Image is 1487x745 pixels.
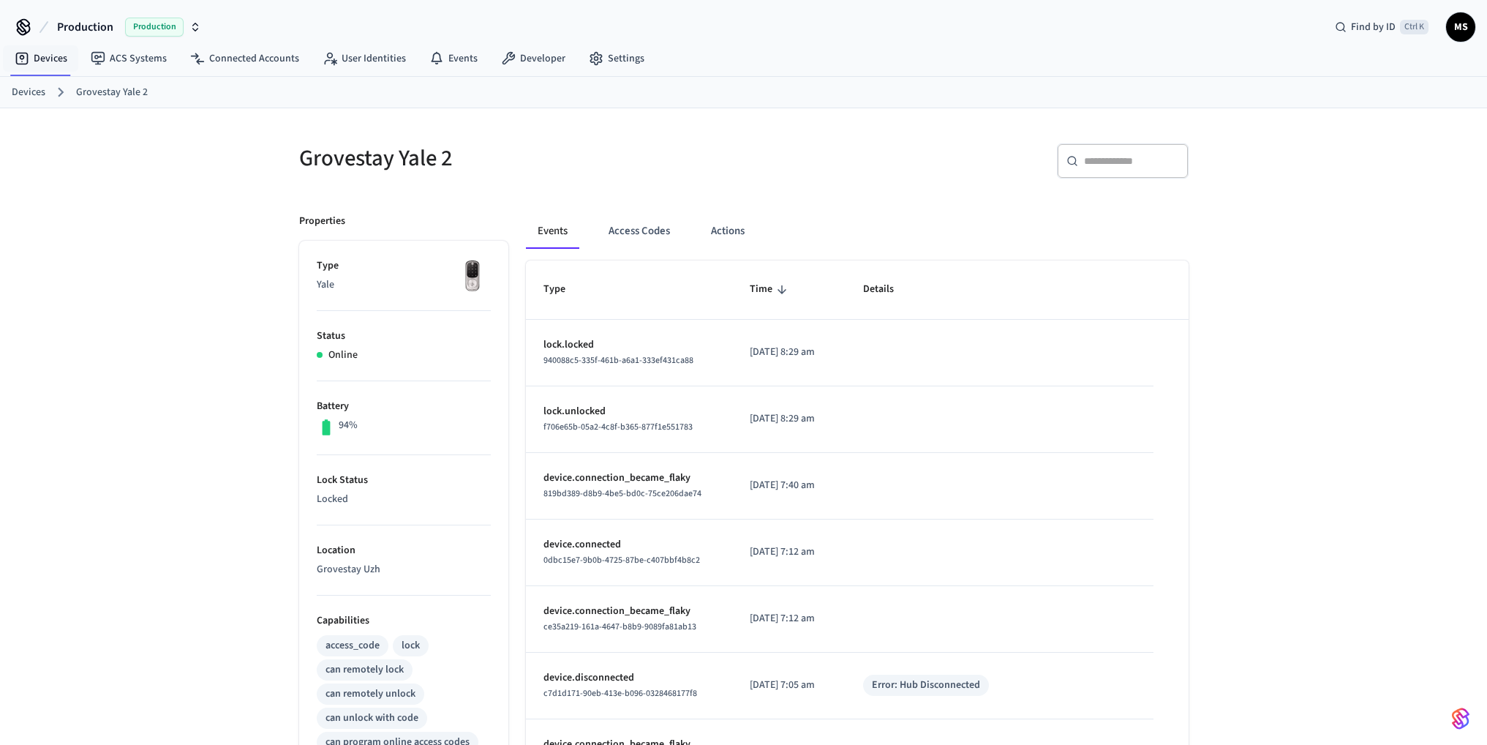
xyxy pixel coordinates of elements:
div: can remotely unlock [325,686,415,702]
a: Devices [3,45,79,72]
button: MS [1446,12,1475,42]
div: lock [402,638,420,654]
p: [DATE] 7:12 am [750,544,828,560]
span: Time [750,278,791,301]
a: ACS Systems [79,45,178,72]
div: can unlock with code [325,711,418,726]
p: [DATE] 8:29 am [750,345,828,360]
a: Settings [577,45,656,72]
a: User Identities [311,45,418,72]
span: Details [863,278,913,301]
span: 0dbc15e7-9b0b-4725-87be-c407bbf4b8c2 [543,554,700,566]
span: ce35a219-161a-4647-b8b9-9089fa81ab13 [543,621,696,633]
p: device.disconnected [543,670,715,686]
a: Grovestay Yale 2 [76,85,148,100]
p: [DATE] 8:29 am [750,411,828,427]
img: SeamLogoGradient.69752ec5.svg [1452,707,1469,730]
button: Actions [699,214,756,249]
div: ant example [526,214,1189,249]
p: device.connected [543,537,715,553]
span: Find by ID [1351,20,1396,34]
p: lock.locked [543,337,715,353]
span: f706e65b-05a2-4c8f-b365-877f1e551783 [543,421,693,433]
span: Type [543,278,584,301]
p: Online [328,348,358,363]
p: Lock Status [317,473,491,488]
span: c7d1d171-90eb-413e-b096-0328468177f8 [543,687,697,700]
p: [DATE] 7:05 am [750,678,828,693]
div: Error: Hub Disconnected [872,678,980,693]
p: Location [317,543,491,558]
p: 94% [339,418,358,433]
p: Type [317,258,491,274]
p: device.connection_became_flaky [543,604,715,619]
p: Status [317,329,491,344]
button: Access Codes [597,214,682,249]
button: Events [526,214,579,249]
p: Yale [317,277,491,293]
p: device.connection_became_flaky [543,471,715,486]
p: Battery [317,399,491,414]
a: Connected Accounts [178,45,311,72]
p: Locked [317,492,491,507]
p: Grovestay Uzh [317,562,491,577]
p: lock.unlocked [543,404,715,419]
span: 940088c5-335f-461b-a6a1-333ef431ca88 [543,354,693,367]
img: Yale Assure Touchscreen Wifi Smart Lock, Satin Nickel, Front [454,258,491,295]
span: Production [57,18,113,36]
div: Find by IDCtrl K [1323,14,1440,40]
div: access_code [325,638,380,654]
p: [DATE] 7:40 am [750,478,828,493]
p: Properties [299,214,345,229]
span: MS [1448,14,1474,40]
div: can remotely lock [325,662,404,678]
span: Ctrl K [1400,20,1428,34]
p: [DATE] 7:12 am [750,611,828,626]
a: Developer [489,45,577,72]
h5: Grovestay Yale 2 [299,143,735,173]
a: Devices [12,85,45,100]
span: 819bd389-d8b9-4be5-bd0c-75ce206dae74 [543,487,701,500]
p: Capabilities [317,613,491,629]
a: Events [418,45,489,72]
span: Production [125,18,184,37]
